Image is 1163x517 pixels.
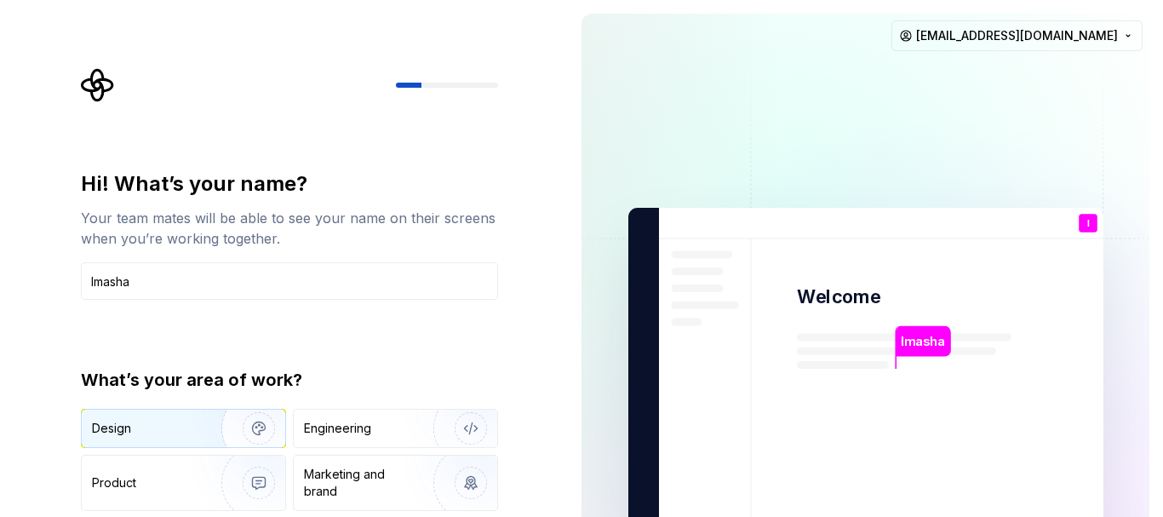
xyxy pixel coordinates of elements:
[304,466,419,500] div: Marketing and brand
[916,27,1118,44] span: [EMAIL_ADDRESS][DOMAIN_NAME]
[81,170,498,198] div: Hi! What’s your name?
[1086,219,1089,228] p: I
[81,368,498,392] div: What’s your area of work?
[81,68,115,102] svg: Supernova Logo
[81,262,498,300] input: Han Solo
[81,208,498,249] div: Your team mates will be able to see your name on their screens when you’re working together.
[797,284,880,309] p: Welcome
[901,332,944,351] p: Imasha
[891,20,1143,51] button: [EMAIL_ADDRESS][DOMAIN_NAME]
[304,420,371,437] div: Engineering
[92,420,131,437] div: Design
[92,474,136,491] div: Product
